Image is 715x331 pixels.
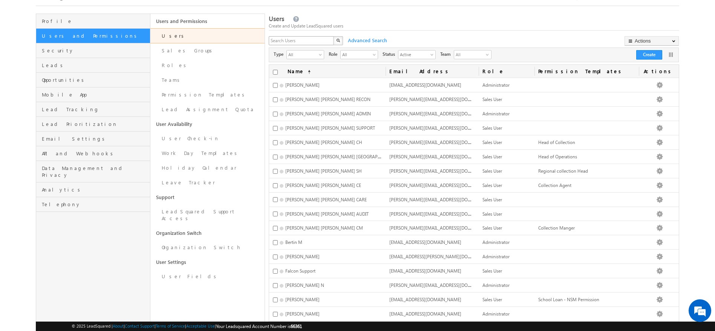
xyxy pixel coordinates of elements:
a: Contact Support [125,323,155,328]
span: [PERSON_NAME] [PERSON_NAME] CM [285,225,363,231]
span: Sales User [482,182,502,188]
span: Bertin M [285,239,302,245]
span: [PERSON_NAME][EMAIL_ADDRESS][DOMAIN_NAME] [389,182,496,188]
a: Email Address [386,65,479,78]
span: [PERSON_NAME] [PERSON_NAME] SUPPORT [285,125,375,131]
a: Sales Groups [150,43,265,58]
a: Name [284,65,314,78]
a: Roles [150,58,265,73]
a: LeadSquared Support Access [150,204,265,226]
span: [PERSON_NAME] [PERSON_NAME] CH [285,139,362,145]
span: [PERSON_NAME] [PERSON_NAME] CE [285,182,361,188]
span: Advanced Search [344,37,389,44]
span: Sales User [482,211,502,217]
span: Administrator [482,282,510,288]
a: Acceptable Use [186,323,215,328]
span: Collection Agent [538,182,571,188]
a: Users and Permissions [150,14,265,28]
span: Mobile App [42,91,148,98]
span: Falcon Support [285,268,315,274]
a: Lead Tracking [36,102,150,117]
span: (sorted ascending) [305,69,311,75]
span: All [341,51,372,58]
a: Telephony [36,197,150,212]
span: select [373,52,379,57]
span: [EMAIL_ADDRESS][PERSON_NAME][DOMAIN_NAME] [389,253,496,259]
a: Users and Permissions [36,29,150,43]
span: [PERSON_NAME] N [285,282,324,288]
a: Organization Switch [150,240,265,255]
span: Analytics [42,186,148,193]
span: All [287,51,318,58]
a: Profile [36,14,150,29]
div: Minimize live chat window [124,4,142,22]
a: Leave Tracker [150,175,265,190]
span: [PERSON_NAME][EMAIL_ADDRESS][DOMAIN_NAME] [389,196,496,202]
span: Sales User [482,125,502,131]
span: Sales User [482,197,502,202]
span: API and Webhooks [42,150,148,157]
span: © 2025 LeadSquared | | | | | [72,323,302,330]
a: Users [150,28,265,43]
span: Administrator [482,82,510,88]
span: Sales User [482,297,502,302]
span: [EMAIL_ADDRESS][DOMAIN_NAME] [389,239,461,245]
span: [EMAIL_ADDRESS][DOMAIN_NAME] [389,297,461,302]
span: Head of Operations [538,154,577,159]
input: Search Users [269,36,334,45]
div: Create and Update LeadSquared users [269,23,679,29]
span: Active [398,51,429,58]
span: Data Management and Privacy [42,165,148,178]
a: Email Settings [36,132,150,146]
span: Your Leadsquared Account Number is [216,323,302,329]
a: Lead Prioritization [36,117,150,132]
span: 66361 [291,323,302,329]
span: select [430,52,436,57]
span: [PERSON_NAME][EMAIL_ADDRESS][DOMAIN_NAME] [389,124,496,131]
em: Start Chat [103,232,137,242]
span: [PERSON_NAME][EMAIL_ADDRESS][DOMAIN_NAME] [389,282,496,288]
span: School Loan - NSM Permission [538,297,599,302]
a: Teams [150,73,265,87]
span: [PERSON_NAME][EMAIL_ADDRESS][DOMAIN_NAME] [389,110,496,116]
span: [PERSON_NAME][EMAIL_ADDRESS][DOMAIN_NAME] [389,153,496,159]
a: User Settings [150,255,265,269]
button: Actions [625,36,679,46]
span: Telephony [42,201,148,208]
span: [EMAIL_ADDRESS][DOMAIN_NAME] [389,311,461,317]
img: d_60004797649_company_0_60004797649 [13,40,32,49]
span: Sales User [482,168,502,174]
span: [PERSON_NAME] [PERSON_NAME] SH [285,168,362,174]
a: Role [479,65,534,78]
span: Sales User [482,225,502,231]
span: Leads [42,62,148,69]
a: Lead Assignment Quota [150,102,265,117]
button: Create [636,50,662,60]
span: [PERSON_NAME] [285,254,320,259]
span: [PERSON_NAME] [PERSON_NAME] AUDIT [285,211,369,217]
a: Security [36,43,150,58]
span: [PERSON_NAME][EMAIL_ADDRESS][DOMAIN_NAME] [389,96,496,102]
div: Chat with us now [39,40,127,49]
span: [PERSON_NAME] [285,311,320,317]
a: Support [150,190,265,204]
span: All [454,51,484,59]
span: Type [274,51,286,58]
span: Lead Prioritization [42,121,148,127]
a: Work Day Templates [150,146,265,161]
span: Administrator [482,239,510,245]
span: Administrator [482,111,510,116]
span: Permission Templates [534,65,639,78]
span: Sales User [482,154,502,159]
a: Holiday Calendar [150,161,265,175]
span: Profile [42,18,148,25]
a: Mobile App [36,87,150,102]
a: API and Webhooks [36,146,150,161]
span: Head of Collection [538,139,575,145]
a: User Check-in [150,131,265,146]
span: [PERSON_NAME] [285,82,320,88]
span: Team [440,51,454,58]
span: [PERSON_NAME][EMAIL_ADDRESS][DOMAIN_NAME] [389,139,496,145]
span: select [319,52,325,57]
span: Users and Permissions [42,32,148,39]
